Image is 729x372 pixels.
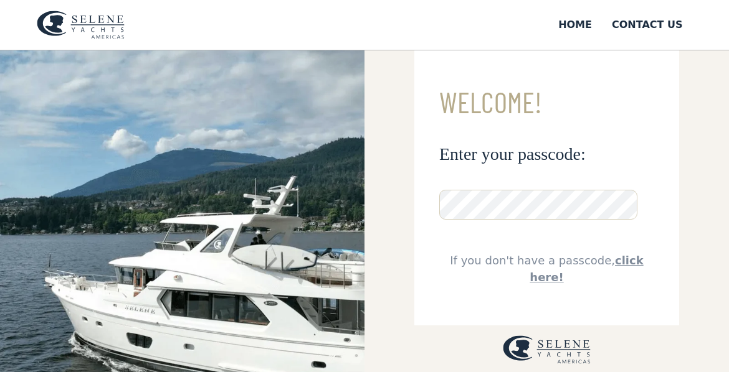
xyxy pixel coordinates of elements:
h3: Enter your passcode: [439,143,654,165]
img: logo [503,335,591,364]
div: Contact US [612,17,683,32]
img: logo [37,11,125,39]
h3: Welcome! [439,86,654,118]
div: If you don't have a passcode, [439,252,654,286]
form: Email Form [414,47,679,325]
div: Home [558,17,592,32]
a: click here! [530,254,643,284]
